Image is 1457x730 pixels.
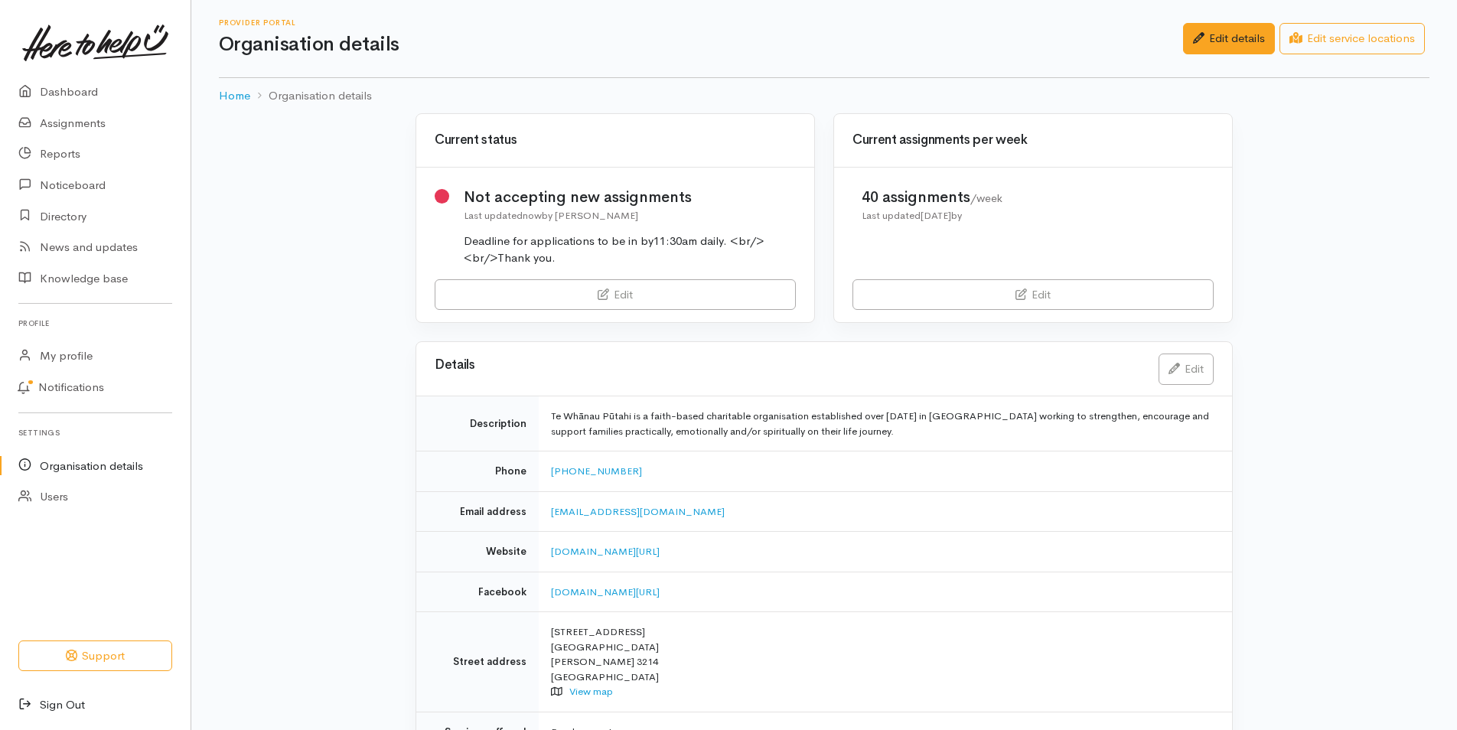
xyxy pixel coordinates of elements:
[1279,23,1425,54] a: Edit service locations
[219,78,1429,114] nav: breadcrumb
[416,396,539,451] td: Description
[416,572,539,612] td: Facebook
[219,87,250,105] a: Home
[464,233,797,267] div: Deadline for applications to be in by11:30am daily. <br/><br/>Thank you.
[435,279,796,311] a: Edit
[1159,354,1214,385] a: Edit
[219,34,1183,56] h1: Organisation details
[852,133,1214,148] h3: Current assignments per week
[551,545,660,558] a: [DOMAIN_NAME][URL]
[464,186,797,208] div: Not accepting new assignments
[18,313,172,334] h6: Profile
[862,186,1002,208] div: 40 assignments
[862,208,1002,223] div: Last updated by
[852,279,1214,311] a: Edit
[435,133,796,148] h3: Current status
[523,209,542,222] time: now
[970,191,1002,205] span: /week
[464,208,797,223] div: Last updated by [PERSON_NAME]
[416,532,539,572] td: Website
[416,612,539,712] td: Street address
[921,209,951,222] time: [DATE]
[551,464,642,477] a: [PHONE_NUMBER]
[1183,23,1275,54] a: Edit details
[416,491,539,532] td: Email address
[539,396,1232,451] td: Te Whānau Pūtahi is a faith-based charitable organisation established over [DATE] in [GEOGRAPHIC_...
[18,422,172,443] h6: Settings
[539,612,1232,712] td: [STREET_ADDRESS] [GEOGRAPHIC_DATA] [PERSON_NAME] 3214 [GEOGRAPHIC_DATA]
[416,451,539,492] td: Phone
[569,685,613,698] a: View map
[551,585,660,598] a: [DOMAIN_NAME][URL]
[219,18,1183,27] h6: Provider Portal
[435,358,1140,373] h3: Details
[18,640,172,672] button: Support
[250,87,372,105] li: Organisation details
[551,505,725,518] a: [EMAIL_ADDRESS][DOMAIN_NAME]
